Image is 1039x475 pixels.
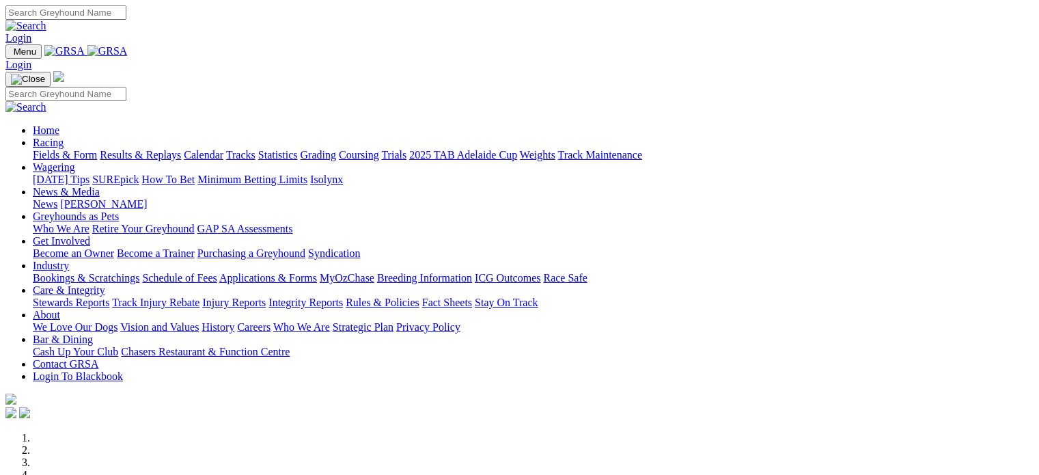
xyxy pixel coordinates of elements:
img: facebook.svg [5,407,16,418]
img: Search [5,20,46,32]
a: Vision and Values [120,321,199,333]
a: Results & Replays [100,149,181,161]
a: Strategic Plan [333,321,393,333]
a: ICG Outcomes [475,272,540,284]
a: Grading [301,149,336,161]
a: Login [5,32,31,44]
a: Isolynx [310,174,343,185]
a: Fact Sheets [422,297,472,308]
a: Become an Owner [33,247,114,259]
a: Track Maintenance [558,149,642,161]
a: Track Injury Rebate [112,297,199,308]
a: We Love Our Dogs [33,321,117,333]
a: Careers [237,321,271,333]
div: Industry [33,272,1034,284]
a: Minimum Betting Limits [197,174,307,185]
img: twitter.svg [19,407,30,418]
button: Toggle navigation [5,72,51,87]
a: Race Safe [543,272,587,284]
img: Search [5,101,46,113]
a: Integrity Reports [268,297,343,308]
a: Who We Are [33,223,89,234]
a: Cash Up Your Club [33,346,118,357]
a: Chasers Restaurant & Function Centre [121,346,290,357]
img: logo-grsa-white.png [5,394,16,405]
a: Weights [520,149,555,161]
a: News & Media [33,186,100,198]
a: Racing [33,137,64,148]
a: Calendar [184,149,223,161]
a: Wagering [33,161,75,173]
a: [DATE] Tips [33,174,89,185]
a: Injury Reports [202,297,266,308]
a: Home [33,124,59,136]
a: Login To Blackbook [33,370,123,382]
a: Schedule of Fees [142,272,217,284]
div: News & Media [33,198,1034,211]
div: Care & Integrity [33,297,1034,309]
a: [PERSON_NAME] [60,198,147,210]
a: Purchasing a Greyhound [197,247,305,259]
a: MyOzChase [320,272,374,284]
span: Menu [14,46,36,57]
input: Search [5,5,126,20]
img: GRSA [87,45,128,57]
a: About [33,309,60,321]
div: Get Involved [33,247,1034,260]
a: How To Bet [142,174,195,185]
a: Stay On Track [475,297,538,308]
div: Bar & Dining [33,346,1034,358]
a: History [202,321,234,333]
a: Contact GRSA [33,358,98,370]
a: Login [5,59,31,70]
div: About [33,321,1034,334]
img: logo-grsa-white.png [53,71,64,82]
a: Privacy Policy [396,321,460,333]
div: Racing [33,149,1034,161]
a: Statistics [258,149,298,161]
a: Bar & Dining [33,334,93,345]
a: Get Involved [33,235,90,247]
a: Coursing [339,149,379,161]
a: Become a Trainer [117,247,195,259]
a: Bookings & Scratchings [33,272,139,284]
a: News [33,198,57,210]
div: Wagering [33,174,1034,186]
a: Care & Integrity [33,284,105,296]
input: Search [5,87,126,101]
a: SUREpick [92,174,139,185]
a: Breeding Information [377,272,472,284]
img: Close [11,74,45,85]
a: Fields & Form [33,149,97,161]
a: Stewards Reports [33,297,109,308]
a: Syndication [308,247,360,259]
div: Greyhounds as Pets [33,223,1034,235]
button: Toggle navigation [5,44,42,59]
a: Industry [33,260,69,271]
a: Applications & Forms [219,272,317,284]
a: Who We Are [273,321,330,333]
a: 2025 TAB Adelaide Cup [409,149,517,161]
a: GAP SA Assessments [197,223,293,234]
a: Trials [381,149,406,161]
a: Tracks [226,149,255,161]
img: GRSA [44,45,85,57]
a: Greyhounds as Pets [33,211,119,222]
a: Retire Your Greyhound [92,223,195,234]
a: Rules & Policies [346,297,419,308]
